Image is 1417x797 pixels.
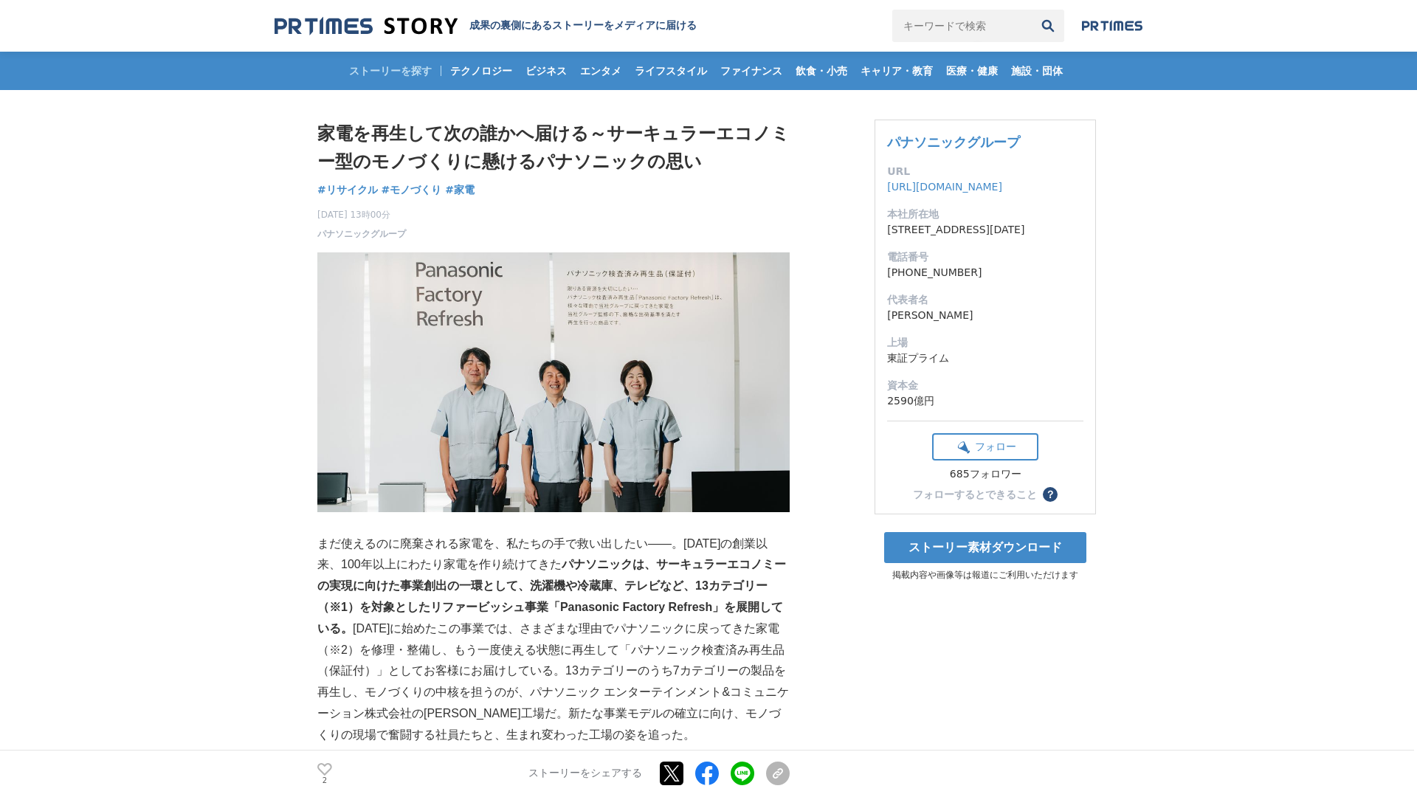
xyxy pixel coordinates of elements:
[855,52,939,90] a: キャリア・教育
[1005,52,1069,90] a: 施設・団体
[887,378,1083,393] dt: 資本金
[887,249,1083,265] dt: 電話番号
[714,52,788,90] a: ファイナンス
[1082,20,1142,32] img: prtimes
[317,534,790,746] p: まだ使えるのに廃棄される家電を、私たちの手で救い出したい――。[DATE]の創業以来、100年以上にわたり家電を作り続けてきた [DATE]に始めたこの事業では、さまざまな理由でパナソニックに戻...
[932,468,1038,481] div: 685フォロワー
[574,52,627,90] a: エンタメ
[629,64,713,77] span: ライフスタイル
[382,182,442,198] a: #モノづくり
[520,64,573,77] span: ビジネス
[1005,64,1069,77] span: 施設・団体
[913,489,1037,500] div: フォローするとできること
[887,393,1083,409] dd: 2590億円
[887,134,1020,150] a: パナソニックグループ
[884,532,1086,563] a: ストーリー素材ダウンロード
[887,207,1083,222] dt: 本社所在地
[892,10,1032,42] input: キーワードで検索
[887,222,1083,238] dd: [STREET_ADDRESS][DATE]
[520,52,573,90] a: ビジネス
[444,52,518,90] a: テクノロジー
[445,182,475,198] a: #家電
[714,64,788,77] span: ファイナンス
[940,64,1004,77] span: 医療・健康
[875,569,1096,582] p: 掲載内容や画像等は報道にご利用いただけます
[317,208,406,221] span: [DATE] 13時00分
[1032,10,1064,42] button: 検索
[574,64,627,77] span: エンタメ
[317,120,790,176] h1: 家電を再生して次の誰かへ届ける～サーキュラーエコノミー型のモノづくりに懸けるパナソニックの思い
[887,292,1083,308] dt: 代表者名
[887,351,1083,366] dd: 東証プライム
[887,335,1083,351] dt: 上場
[1045,489,1055,500] span: ？
[887,265,1083,280] dd: [PHONE_NUMBER]
[275,16,697,36] a: 成果の裏側にあるストーリーをメディアに届ける 成果の裏側にあるストーリーをメディアに届ける
[887,308,1083,323] dd: [PERSON_NAME]
[445,183,475,196] span: #家電
[629,52,713,90] a: ライフスタイル
[444,64,518,77] span: テクノロジー
[790,52,853,90] a: 飲食・小売
[317,227,406,241] a: パナソニックグループ
[469,19,697,32] h2: 成果の裏側にあるストーリーをメディアに届ける
[1043,487,1058,502] button: ？
[887,181,1002,193] a: [URL][DOMAIN_NAME]
[317,252,790,512] img: thumbnail_8b93da20-846d-11f0-b3f6-63d438e80013.jpg
[887,164,1083,179] dt: URL
[317,558,786,634] strong: パナソニックは、サーキュラーエコノミーの実現に向けた事業創出の一環として、洗濯機や冷蔵庫、テレビなど、13カテゴリー（※1）を対象としたリファービッシュ事業「Panasonic Factory ...
[382,183,442,196] span: #モノづくり
[855,64,939,77] span: キャリア・教育
[275,16,458,36] img: 成果の裏側にあるストーリーをメディアに届ける
[317,182,378,198] a: #リサイクル
[317,777,332,784] p: 2
[528,767,642,781] p: ストーリーをシェアする
[317,183,378,196] span: #リサイクル
[940,52,1004,90] a: 医療・健康
[790,64,853,77] span: 飲食・小売
[932,433,1038,460] button: フォロー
